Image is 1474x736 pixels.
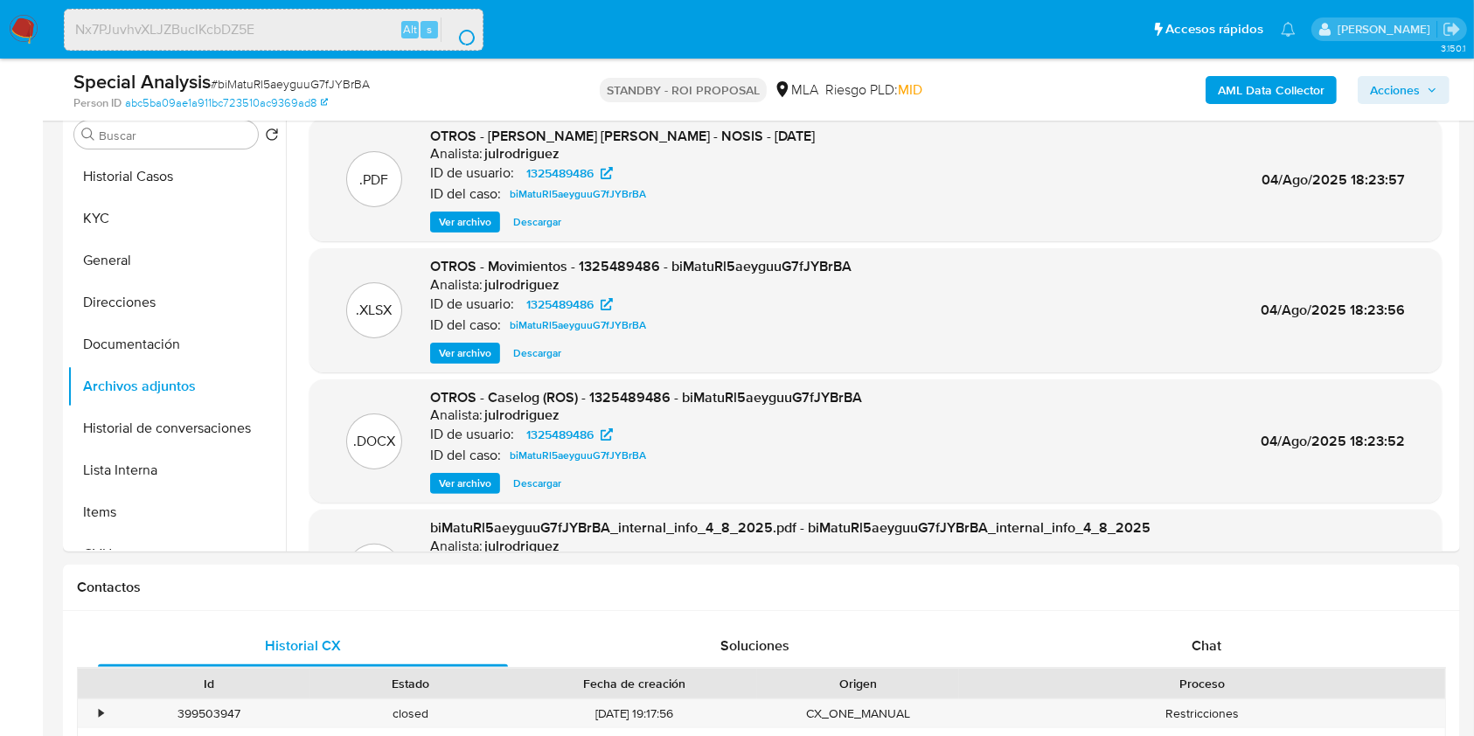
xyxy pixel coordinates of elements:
[430,426,514,443] p: ID de usuario:
[1261,300,1405,320] span: 04/Ago/2025 18:23:56
[484,538,560,555] h6: julrodriguez
[484,406,560,424] h6: julrodriguez
[1165,20,1263,38] span: Accesos rápidos
[1218,76,1325,104] b: AML Data Collector
[825,80,922,100] span: Riesgo PLD:
[430,185,501,203] p: ID del caso:
[430,343,500,364] button: Ver archivo
[1358,76,1450,104] button: Acciones
[125,95,328,111] a: abc5ba09ae1a911bc723510ac9369ad8
[513,344,561,362] span: Descargar
[81,128,95,142] button: Buscar
[1261,431,1405,451] span: 04/Ago/2025 18:23:52
[77,579,1446,596] h1: Contactos
[67,365,286,407] button: Archivos adjuntos
[511,699,757,728] div: [DATE] 19:17:56
[430,406,483,424] p: Analista:
[526,294,594,315] span: 1325489486
[67,449,286,491] button: Lista Interna
[430,387,862,407] span: OTROS - Caselog (ROS) - 1325489486 - biMatuRl5aeyguuG7fJYBrBA
[513,213,561,231] span: Descargar
[513,475,561,492] span: Descargar
[67,281,286,323] button: Direcciones
[516,163,623,184] a: 1325489486
[510,445,646,466] span: biMatuRl5aeyguuG7fJYBrBA
[430,256,852,276] span: OTROS - Movimientos - 1325489486 - biMatuRl5aeyguuG7fJYBrBA
[99,128,251,143] input: Buscar
[65,18,483,41] input: Buscar usuario o caso...
[323,675,500,692] div: Estado
[73,67,211,95] b: Special Analysis
[503,445,653,466] a: biMatuRl5aeyguuG7fJYBrBA
[1192,635,1221,656] span: Chat
[67,323,286,365] button: Documentación
[67,198,286,240] button: KYC
[430,145,483,163] p: Analista:
[430,212,500,233] button: Ver archivo
[430,164,514,182] p: ID de usuario:
[430,473,500,494] button: Ver archivo
[121,675,298,692] div: Id
[430,126,815,146] span: OTROS - [PERSON_NAME] [PERSON_NAME] - NOSIS - [DATE]
[1262,170,1405,190] span: 04/Ago/2025 18:23:57
[504,473,570,494] button: Descargar
[430,517,1151,538] span: biMatuRl5aeyguuG7fJYBrBA_internal_info_4_8_2025.pdf - biMatuRl5aeyguuG7fJYBrBA_internal_info_4_8_...
[73,95,122,111] b: Person ID
[265,635,341,656] span: Historial CX
[526,163,594,184] span: 1325489486
[427,21,432,38] span: s
[430,276,483,294] p: Analista:
[67,491,286,533] button: Items
[600,78,767,102] p: STANDBY - ROI PROPOSAL
[769,675,947,692] div: Origen
[524,675,745,692] div: Fecha de creación
[441,17,476,42] button: search-icon
[439,213,491,231] span: Ver archivo
[1281,22,1296,37] a: Notificaciones
[510,184,646,205] span: biMatuRl5aeyguuG7fJYBrBA
[403,21,417,38] span: Alt
[898,80,922,100] span: MID
[1338,21,1436,38] p: julieta.rodriguez@mercadolibre.com
[757,699,959,728] div: CX_ONE_MANUAL
[971,675,1433,692] div: Proceso
[484,276,560,294] h6: julrodriguez
[265,128,279,147] button: Volver al orden por defecto
[439,475,491,492] span: Ver archivo
[67,240,286,281] button: General
[99,705,103,722] div: •
[439,344,491,362] span: Ver archivo
[67,533,286,575] button: CVU
[430,538,483,555] p: Analista:
[67,156,286,198] button: Historial Casos
[360,170,389,190] p: .PDF
[510,315,646,336] span: biMatuRl5aeyguuG7fJYBrBA
[504,343,570,364] button: Descargar
[720,635,789,656] span: Soluciones
[1370,76,1420,104] span: Acciones
[211,75,370,93] span: # biMatuRl5aeyguuG7fJYBrBA
[310,699,512,728] div: closed
[484,145,560,163] h6: julrodriguez
[430,316,501,334] p: ID del caso:
[430,447,501,464] p: ID del caso:
[108,699,310,728] div: 399503947
[1206,76,1337,104] button: AML Data Collector
[774,80,818,100] div: MLA
[1443,20,1461,38] a: Salir
[1441,41,1465,55] span: 3.150.1
[959,699,1445,728] div: Restricciones
[503,315,653,336] a: biMatuRl5aeyguuG7fJYBrBA
[67,407,286,449] button: Historial de conversaciones
[430,295,514,313] p: ID de usuario:
[504,212,570,233] button: Descargar
[516,424,623,445] a: 1325489486
[357,301,393,320] p: .XLSX
[516,294,623,315] a: 1325489486
[526,424,594,445] span: 1325489486
[353,432,395,451] p: .DOCX
[503,184,653,205] a: biMatuRl5aeyguuG7fJYBrBA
